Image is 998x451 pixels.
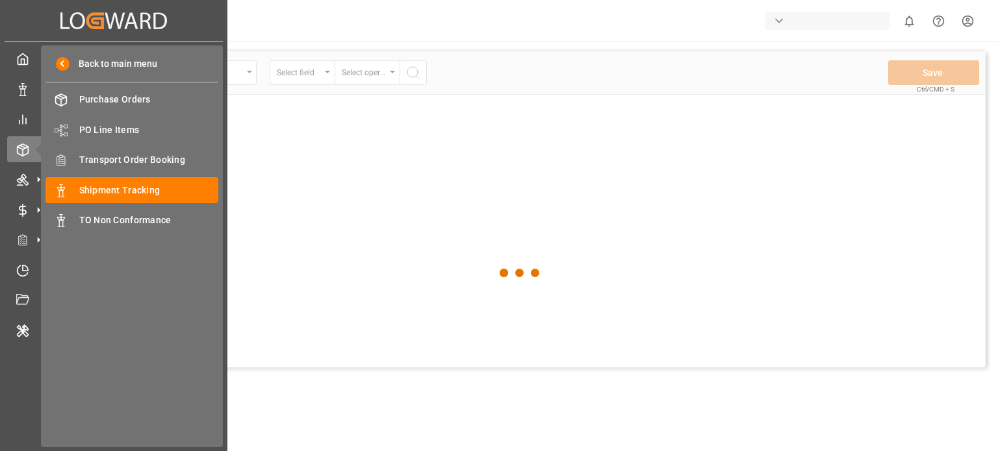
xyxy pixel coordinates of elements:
[45,147,218,173] a: Transport Order Booking
[79,213,219,227] span: TO Non Conformance
[45,177,218,202] a: Shipment Tracking
[79,153,219,167] span: Transport Order Booking
[895,6,924,36] button: show 0 new notifications
[7,106,220,132] a: My Reports
[79,184,219,197] span: Shipment Tracking
[7,257,220,282] a: Timeslot Management V2
[79,123,219,137] span: PO Line Items
[70,57,157,71] span: Back to main menu
[79,93,219,106] span: Purchase Orders
[7,76,220,101] a: Data Management
[45,87,218,112] a: Purchase Orders
[924,6,953,36] button: Help Center
[7,46,220,71] a: My Cockpit
[45,208,218,233] a: TO Non Conformance
[7,317,220,343] a: Internal Tool
[7,287,220,313] a: Document Management
[45,117,218,142] a: PO Line Items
